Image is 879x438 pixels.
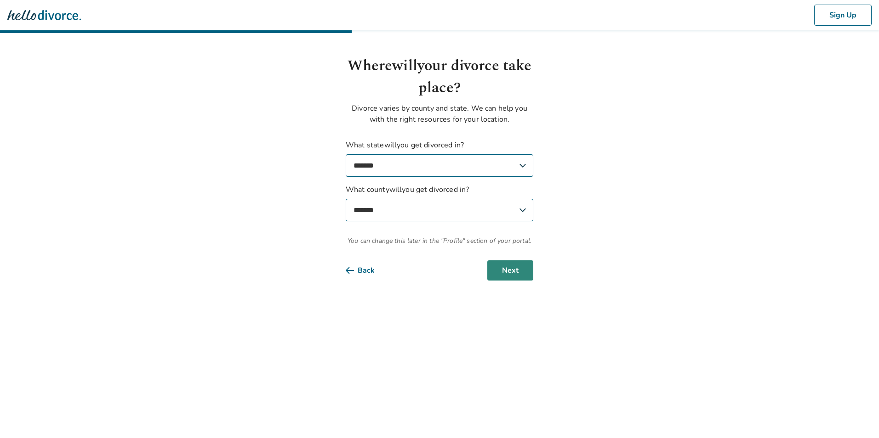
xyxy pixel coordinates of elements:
select: What statewillyou get divorced in? [346,154,533,177]
select: What countywillyou get divorced in? [346,199,533,221]
img: Hello Divorce Logo [7,6,81,24]
h1: Where will your divorce take place? [346,55,533,99]
label: What state will you get divorced in? [346,140,533,177]
p: Divorce varies by county and state. We can help you with the right resources for your location. [346,103,533,125]
button: Next [487,260,533,281]
button: Back [346,260,389,281]
label: What county will you get divorced in? [346,184,533,221]
button: Sign Up [814,5,872,26]
span: You can change this later in the "Profile" section of your portal. [346,236,533,246]
iframe: Chat Widget [833,394,879,438]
